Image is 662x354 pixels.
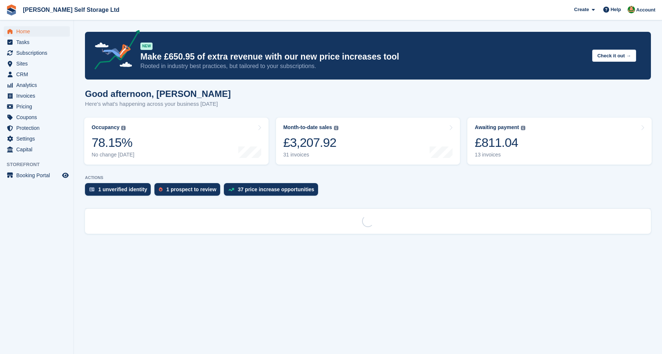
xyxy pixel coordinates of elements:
span: Analytics [16,80,61,90]
div: 1 prospect to review [166,186,216,192]
p: Rooted in industry best practices, but tailored to your subscriptions. [140,62,586,70]
a: menu [4,69,70,80]
a: Preview store [61,171,70,180]
h1: Good afternoon, [PERSON_NAME] [85,89,231,99]
span: Tasks [16,37,61,47]
span: Capital [16,144,61,155]
img: price_increase_opportunities-93ffe204e8149a01c8c9dc8f82e8f89637d9d84a8eef4429ea346261dce0b2c0.svg [228,188,234,191]
a: 1 unverified identity [85,183,154,199]
a: menu [4,170,70,181]
a: menu [4,123,70,133]
a: menu [4,134,70,144]
span: Protection [16,123,61,133]
button: Check it out → [592,50,636,62]
a: menu [4,112,70,122]
div: 1 unverified identity [98,186,147,192]
span: CRM [16,69,61,80]
a: 37 price increase opportunities [224,183,322,199]
span: Settings [16,134,61,144]
img: verify_identity-adf6edd0f0f0b5bbfe63781bf79b02c33cf7c696d77639b501bdc392416b5a36.svg [89,187,95,192]
img: icon-info-grey-7440780725fd019a000dd9b08b2336e03edf1995a4989e88bcd33f0948082b44.svg [121,126,126,130]
a: Month-to-date sales £3,207.92 31 invoices [276,118,460,165]
div: Awaiting payment [475,124,519,131]
div: No change [DATE] [92,152,134,158]
img: Joshua Wild [628,6,635,13]
div: 37 price increase opportunities [238,186,314,192]
div: 31 invoices [283,152,338,158]
a: menu [4,48,70,58]
img: price-adjustments-announcement-icon-8257ccfd72463d97f412b2fc003d46551f7dbcb40ab6d574587a9cd5c0d94... [88,30,140,72]
img: stora-icon-8386f47178a22dfd0bd8f6a31ec36ba5ce8667c1dd55bd0f319d3a0aa187defe.svg [6,4,17,16]
p: Here's what's happening across your business [DATE] [85,100,231,108]
span: Pricing [16,101,61,112]
a: menu [4,80,70,90]
a: Awaiting payment £811.04 13 invoices [467,118,652,165]
a: menu [4,58,70,69]
a: menu [4,101,70,112]
img: icon-info-grey-7440780725fd019a000dd9b08b2336e03edf1995a4989e88bcd33f0948082b44.svg [521,126,525,130]
div: 78.15% [92,135,134,150]
div: Month-to-date sales [283,124,332,131]
span: Booking Portal [16,170,61,181]
img: icon-info-grey-7440780725fd019a000dd9b08b2336e03edf1995a4989e88bcd33f0948082b44.svg [334,126,338,130]
a: menu [4,144,70,155]
a: menu [4,26,70,37]
div: Occupancy [92,124,119,131]
a: menu [4,37,70,47]
a: Occupancy 78.15% No change [DATE] [84,118,269,165]
div: 13 invoices [475,152,525,158]
div: NEW [140,43,153,50]
div: £3,207.92 [283,135,338,150]
span: Storefront [7,161,74,168]
span: Coupons [16,112,61,122]
span: Help [611,6,621,13]
a: [PERSON_NAME] Self Storage Ltd [20,4,122,16]
a: 1 prospect to review [154,183,223,199]
span: Sites [16,58,61,69]
span: Subscriptions [16,48,61,58]
img: prospect-51fa495bee0391a8d652442698ab0144808aea92771e9ea1ae160a38d050c398.svg [159,187,163,192]
a: menu [4,91,70,101]
div: £811.04 [475,135,525,150]
p: Make £650.95 of extra revenue with our new price increases tool [140,51,586,62]
p: ACTIONS [85,175,651,180]
span: Create [574,6,589,13]
span: Invoices [16,91,61,101]
span: Home [16,26,61,37]
span: Account [636,6,655,14]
